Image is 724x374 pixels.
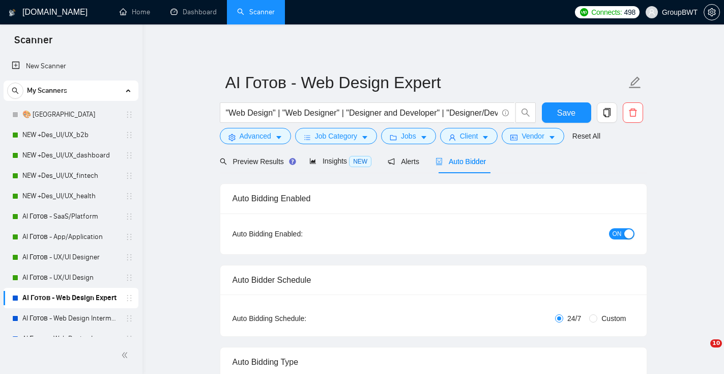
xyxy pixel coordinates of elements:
[22,329,119,349] a: AI Готов - Web Design Intermediate минус Development
[591,7,622,18] span: Connects:
[125,212,133,221] span: holder
[597,102,617,123] button: copy
[125,274,133,282] span: holder
[125,192,133,200] span: holder
[233,184,634,213] div: Auto Bidding Enabled
[121,350,131,360] span: double-left
[542,102,591,123] button: Save
[275,133,282,141] span: caret-down
[420,133,427,141] span: caret-down
[704,4,720,20] button: setting
[295,128,377,144] button: barsJob Categorycaret-down
[240,130,271,142] span: Advanced
[288,157,297,166] div: Tooltip anchor
[125,111,133,119] span: holder
[125,253,133,261] span: holder
[27,81,67,101] span: My Scanners
[563,313,585,324] span: 24/7
[689,339,714,364] iframe: Intercom live chat
[516,108,535,117] span: search
[125,314,133,323] span: holder
[22,227,119,247] a: AI Готов - App/Application
[233,265,634,295] div: Auto Bidder Schedule
[315,130,357,142] span: Job Category
[125,151,133,159] span: holder
[22,186,119,206] a: NEW +Des_UI/UX_health
[22,268,119,288] a: AI Готов - UX/UI Design
[125,131,133,139] span: holder
[648,9,655,16] span: user
[624,7,635,18] span: 498
[309,157,371,165] span: Insights
[233,228,366,239] div: Auto Bidding Enabled:
[125,233,133,241] span: holder
[502,128,564,144] button: idcardVendorcaret-down
[623,102,643,123] button: delete
[548,133,556,141] span: caret-down
[623,108,643,117] span: delete
[460,130,478,142] span: Client
[390,133,397,141] span: folder
[436,157,486,166] span: Auto Bidder
[8,87,23,94] span: search
[522,130,544,142] span: Vendor
[449,133,456,141] span: user
[515,102,536,123] button: search
[6,33,61,54] span: Scanner
[220,158,227,165] span: search
[22,206,119,227] a: AI Готов - SaaS/Platform
[704,8,720,16] a: setting
[309,157,316,165] span: area-chart
[482,133,489,141] span: caret-down
[381,128,436,144] button: folderJobscaret-down
[237,8,275,16] a: searchScanner
[510,133,517,141] span: idcard
[22,308,119,329] a: AI Готов - Web Design Intermediate минус Developer
[613,228,622,239] span: ON
[170,8,217,16] a: dashboardDashboard
[125,172,133,180] span: holder
[225,70,626,95] input: Scanner name...
[233,313,366,324] div: Auto Bidding Schedule:
[436,158,443,165] span: robot
[22,247,119,268] a: AI Готов - UX/UI Designer
[125,294,133,302] span: holder
[7,83,23,99] button: search
[401,130,416,142] span: Jobs
[22,288,119,308] a: AI Готов - Web Design Expert
[349,156,371,167] span: NEW
[120,8,150,16] a: homeHome
[580,8,588,16] img: upwork-logo.png
[502,110,509,116] span: info-circle
[572,130,600,142] a: Reset All
[22,125,119,145] a: NEW +Des_UI/UX_b2b
[22,166,119,186] a: NEW +Des_UI/UX_fintech
[4,56,138,76] li: New Scanner
[361,133,368,141] span: caret-down
[22,145,119,166] a: NEW +Des_UI/UX_dashboard
[226,106,498,119] input: Search Freelance Jobs...
[9,5,16,21] img: logo
[704,8,719,16] span: setting
[388,157,419,166] span: Alerts
[125,335,133,343] span: holder
[220,157,293,166] span: Preview Results
[440,128,498,144] button: userClientcaret-down
[597,108,617,117] span: copy
[22,104,119,125] a: 🎨 [GEOGRAPHIC_DATA]
[597,313,630,324] span: Custom
[12,56,130,76] a: New Scanner
[710,339,722,348] span: 10
[220,128,291,144] button: settingAdvancedcaret-down
[628,76,642,89] span: edit
[228,133,236,141] span: setting
[304,133,311,141] span: bars
[557,106,575,119] span: Save
[388,158,395,165] span: notification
